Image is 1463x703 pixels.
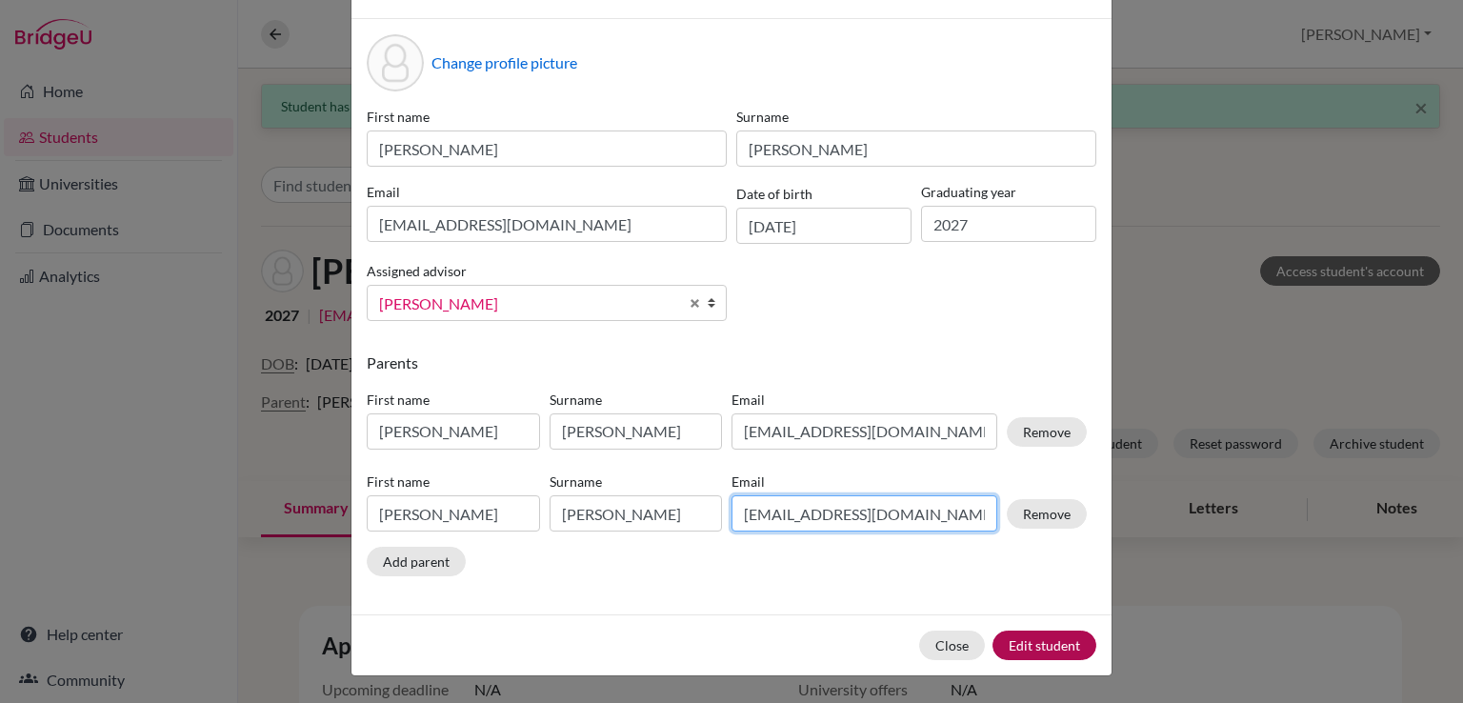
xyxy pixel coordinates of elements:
[550,472,723,492] label: Surname
[367,261,467,281] label: Assigned advisor
[367,547,466,576] button: Add parent
[731,390,997,410] label: Email
[379,291,678,316] span: [PERSON_NAME]
[736,107,1096,127] label: Surname
[919,631,985,660] button: Close
[731,472,997,492] label: Email
[367,472,540,492] label: First name
[921,182,1096,202] label: Graduating year
[1007,499,1087,529] button: Remove
[992,631,1096,660] button: Edit student
[550,390,723,410] label: Surname
[367,34,424,91] div: Profile picture
[736,184,812,204] label: Date of birth
[367,390,540,410] label: First name
[1007,417,1087,447] button: Remove
[367,182,727,202] label: Email
[367,107,727,127] label: First name
[736,208,912,244] input: dd/mm/yyyy
[367,351,1096,374] p: Parents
